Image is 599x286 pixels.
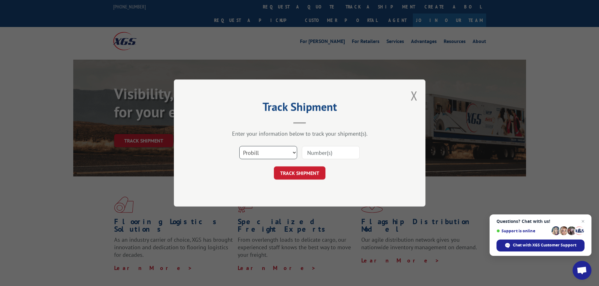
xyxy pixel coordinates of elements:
[496,219,585,224] span: Questions? Chat with us!
[496,229,549,233] span: Support is online
[411,87,418,104] button: Close modal
[205,130,394,137] div: Enter your information below to track your shipment(s).
[513,242,576,248] span: Chat with XGS Customer Support
[205,102,394,114] h2: Track Shipment
[496,240,585,251] div: Chat with XGS Customer Support
[579,218,587,225] span: Close chat
[302,146,360,159] input: Number(s)
[274,166,325,180] button: TRACK SHIPMENT
[573,261,591,280] div: Open chat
